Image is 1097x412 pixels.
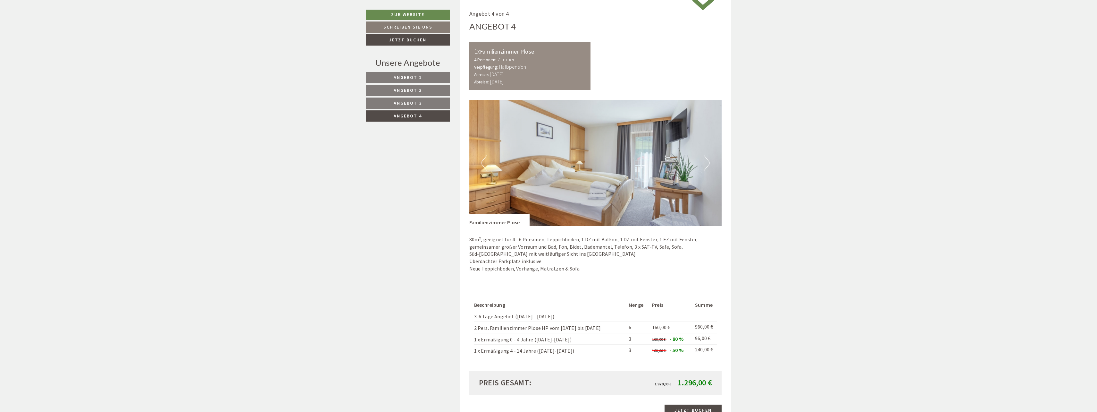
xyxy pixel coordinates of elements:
[474,79,490,85] small: Abreise:
[692,322,717,333] td: 960,00 €
[704,155,710,171] button: Next
[366,34,450,46] a: Jetzt buchen
[474,377,596,388] div: Preis gesamt:
[652,337,666,342] span: 160,00 €
[469,236,722,272] p: 80m², geeignet für 4 - 6 Personen, Teppichboden, 1 DZ mit Balkon, 1 DZ mit Fenster, 1 EZ mit Fens...
[655,382,671,386] span: 1.920,00 €
[151,19,243,24] div: Sie
[652,348,666,353] span: 160,00 €
[474,64,498,70] small: Verpflegung:
[474,57,497,63] small: 4 Personen:
[678,378,712,388] span: 1.296,00 €
[474,322,626,333] td: 2 Pers. Familienzimmer Plose HP vom [DATE] bis [DATE]
[394,74,422,80] span: Angebot 1
[652,324,670,330] span: 160,00 €
[649,300,692,310] th: Preis
[499,64,526,70] b: Halbpension
[469,21,516,32] div: Angebot 4
[474,300,626,310] th: Beschreibung
[474,333,626,345] td: 1 x Ermäßigung 0 - 4 Jahre ([DATE]-[DATE])
[626,322,649,333] td: 6
[692,333,717,345] td: 96,00 €
[474,47,480,55] b: 1x
[366,21,450,33] a: Schreiben Sie uns
[670,347,683,353] span: - 50 %
[394,87,422,93] span: Angebot 2
[490,71,503,77] b: [DATE]
[670,336,683,342] span: - 80 %
[469,100,722,226] img: image
[151,31,243,36] small: 15:55
[692,300,717,310] th: Summe
[109,5,144,16] div: Mittwoch
[469,214,530,226] div: Familienzimmer Plose
[626,345,649,356] td: 3
[394,100,422,106] span: Angebot 3
[148,18,247,37] div: Guten Tag, wie können wir Ihnen helfen?
[214,169,253,180] button: Senden
[474,310,626,322] td: 3-6 Tage Angebot ([DATE] - [DATE])
[626,333,649,345] td: 3
[474,72,489,77] small: Anreise:
[394,113,422,119] span: Angebot 4
[692,345,717,356] td: 240,00 €
[474,47,586,56] div: Familienzimmer Plose
[481,155,487,171] button: Previous
[626,300,649,310] th: Menge
[490,78,504,85] b: [DATE]
[366,10,450,20] a: Zur Website
[469,10,509,17] span: Angebot 4 von 4
[498,56,515,63] b: Zimmer
[366,57,450,69] div: Unsere Angebote
[474,345,626,356] td: 1 x Ermäßigung 4 - 14 Jahre ([DATE]-[DATE])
